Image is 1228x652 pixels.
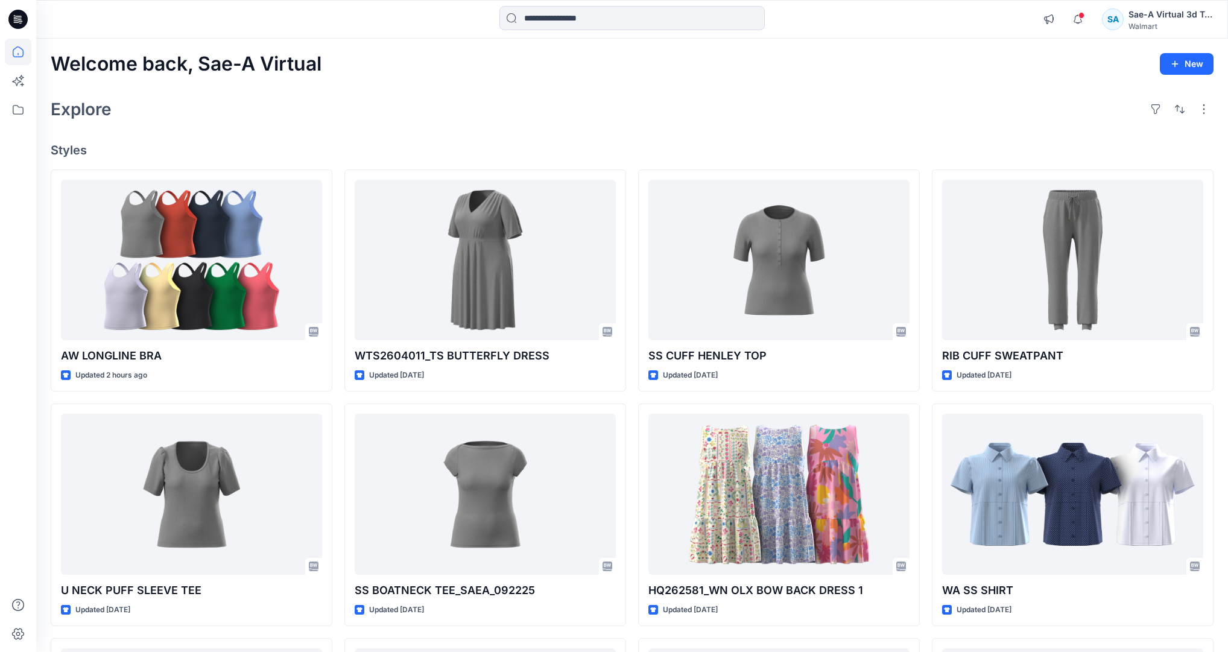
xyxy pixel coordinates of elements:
button: New [1160,53,1214,75]
a: WTS2604011_TS BUTTERFLY DRESS [355,180,616,340]
p: RIB CUFF SWEATPANT [942,347,1203,364]
h2: Welcome back, Sae-A Virtual [51,53,321,75]
p: AW LONGLINE BRA [61,347,322,364]
p: SS CUFF HENLEY TOP [648,347,910,364]
p: Updated [DATE] [369,369,424,382]
p: Updated [DATE] [663,604,718,616]
p: HQ262581_WN OLX BOW BACK DRESS 1 [648,582,910,599]
div: SA [1102,8,1124,30]
a: U NECK PUFF SLEEVE TEE [61,414,322,574]
a: RIB CUFF SWEATPANT [942,180,1203,340]
p: Updated [DATE] [957,604,1011,616]
p: Updated [DATE] [75,604,130,616]
p: WTS2604011_TS BUTTERFLY DRESS [355,347,616,364]
p: U NECK PUFF SLEEVE TEE [61,582,322,599]
p: Updated 2 hours ago [75,369,147,382]
p: Updated [DATE] [663,369,718,382]
h4: Styles [51,143,1214,157]
a: AW LONGLINE BRA [61,180,322,340]
h2: Explore [51,100,112,119]
p: Updated [DATE] [369,604,424,616]
div: Sae-A Virtual 3d Team [1128,7,1213,22]
p: WA SS SHIRT [942,582,1203,599]
a: SS CUFF HENLEY TOP [648,180,910,340]
div: Walmart [1128,22,1213,31]
a: SS BOATNECK TEE_SAEA_092225 [355,414,616,574]
a: HQ262581_WN OLX BOW BACK DRESS 1 [648,414,910,574]
a: WA SS SHIRT [942,414,1203,574]
p: SS BOATNECK TEE_SAEA_092225 [355,582,616,599]
p: Updated [DATE] [957,369,1011,382]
